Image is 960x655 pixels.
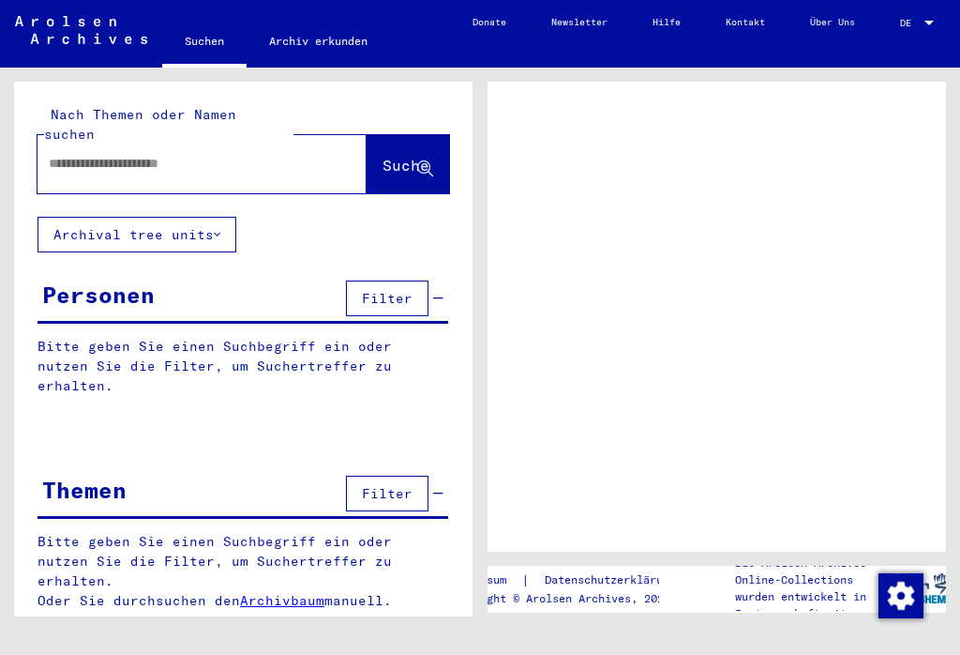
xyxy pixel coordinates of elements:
a: Archivbaum [240,592,324,609]
button: Suche [367,135,449,193]
p: Bitte geben Sie einen Suchbegriff ein oder nutzen Sie die Filter, um Suchertreffer zu erhalten. O... [37,532,449,611]
img: Zustimmung ändern [878,573,923,618]
button: Filter [346,476,428,511]
button: Archival tree units [37,217,236,252]
span: Filter [362,485,412,502]
div: | [447,571,698,590]
div: Themen [42,473,127,507]
div: Personen [42,278,155,312]
img: Arolsen_neg.svg [15,16,147,44]
a: Suchen [162,19,247,68]
button: Filter [346,281,428,316]
p: Copyright © Arolsen Archives, 2021 [447,590,698,607]
p: wurden entwickelt in Partnerschaft mit [735,588,889,622]
p: Bitte geben Sie einen Suchbegriff ein oder nutzen Sie die Filter, um Suchertreffer zu erhalten. [37,337,448,396]
mat-label: Nach Themen oder Namen suchen [44,106,236,143]
a: Archiv erkunden [247,19,390,64]
span: DE [900,18,921,28]
span: Filter [362,290,412,307]
p: Die Arolsen Archives Online-Collections [735,555,889,588]
span: Suche [382,156,429,175]
a: Datenschutzerklärung [530,571,698,590]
